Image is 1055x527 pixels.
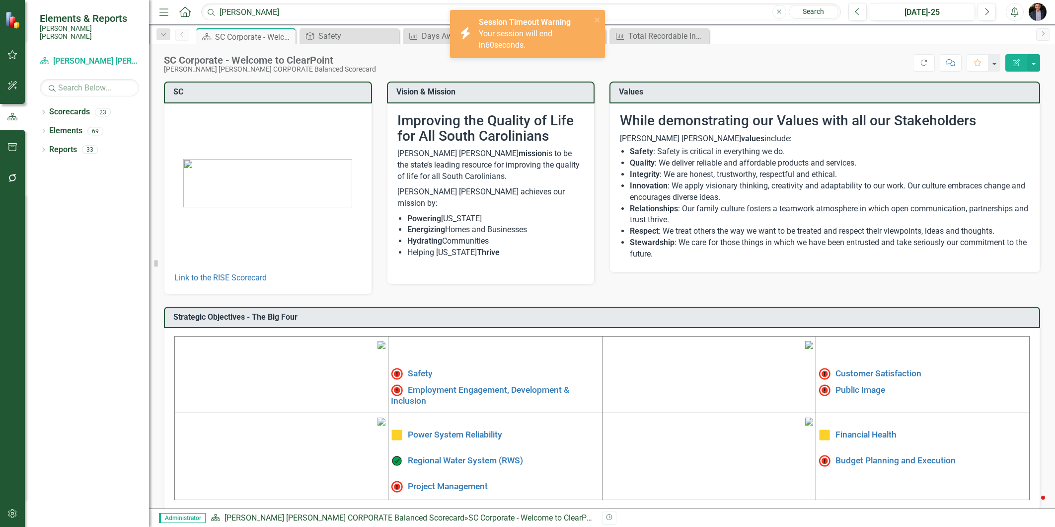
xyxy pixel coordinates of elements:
div: Total Recordable Incident Rate (TRIR) [628,30,706,42]
a: Link to the RISE Scorecard [174,273,267,282]
div: 23 [95,108,111,116]
p: [PERSON_NAME] [PERSON_NAME] is to be the state’s leading resource for improving the quality of li... [397,148,585,184]
li: : Our family culture fosters a teamwork atmosphere in which open communication, partnerships and ... [630,203,1030,226]
a: Safety [408,368,433,378]
a: Project Management [408,481,488,491]
div: » [211,513,595,524]
li: [US_STATE] [407,213,585,225]
li: : We deliver reliable and affordable products and services. [630,158,1030,169]
a: [PERSON_NAME] [PERSON_NAME] CORPORATE Balanced Scorecard [40,56,139,67]
img: ClearPoint Strategy [5,11,22,29]
strong: Thrive [477,248,500,257]
button: close [594,14,601,25]
small: [PERSON_NAME] [PERSON_NAME] [40,24,139,41]
strong: Integrity [630,170,660,179]
input: Search Below... [40,79,139,96]
a: Power System Reliability [408,430,502,439]
iframe: Intercom live chat [1021,493,1045,517]
a: Financial Health [835,430,897,439]
div: Safety [318,30,396,42]
div: 33 [82,146,98,154]
h3: Values [619,88,1034,96]
img: mceclip1%20v4.png [377,341,385,349]
a: Elements [49,125,82,137]
h2: Improving the Quality of Life for All South Carolinians [397,113,585,144]
li: : Safety is critical in everything we do. [630,146,1030,158]
strong: Quality [630,158,655,168]
p: [PERSON_NAME] [PERSON_NAME] include: [620,133,1030,145]
strong: Safety [630,147,653,156]
button: [DATE]-25 [870,3,975,21]
li: Helping [US_STATE] [407,247,585,259]
a: Employment Engagement, Development & Inclusion [391,385,569,406]
img: mceclip3%20v3.png [377,418,385,426]
li: : We care for those things in which we have been entrusted and take seriously our commitment to t... [630,237,1030,260]
li: : We treat others the way we want to be treated and respect their viewpoints, ideas and thoughts. [630,226,1030,237]
h3: Strategic Objectives - The Big Four [173,313,1034,322]
div: [DATE]-25 [873,6,972,18]
img: Caution [819,429,830,441]
img: Not Meeting Target [391,384,403,396]
li: Homes and Businesses [407,224,585,236]
img: Not Meeting Target [819,455,830,467]
strong: values [741,134,764,143]
span: 60 [485,40,494,50]
a: Safety [302,30,396,42]
h3: Vision & Mission [396,88,589,96]
a: Search [789,5,838,19]
h2: While demonstrating our Values with all our Stakeholders [620,113,1030,129]
li: : We apply visionary thinking, creativity and adaptability to our work. Our culture embraces chan... [630,180,1030,203]
div: 69 [87,127,103,135]
a: Days Away, Restricted, Transferred (DART) Rate [405,30,500,42]
div: [PERSON_NAME] [PERSON_NAME] CORPORATE Balanced Scorecard [164,66,376,73]
strong: Energizing [407,225,445,234]
img: On Target [391,455,403,467]
div: Days Away, Restricted, Transferred (DART) Rate [422,30,500,42]
strong: Stewardship [630,238,675,247]
strong: Hydrating [407,236,442,246]
span: Administrator [159,513,206,523]
img: High Alert [819,368,830,380]
a: [PERSON_NAME] [PERSON_NAME] CORPORATE Balanced Scorecard [225,513,464,523]
a: Regional Water System (RWS) [408,455,523,465]
a: Budget Planning and Execution [835,455,956,465]
img: Caution [391,429,403,441]
a: Reports [49,144,77,156]
h3: SC [173,88,366,96]
div: SC Corporate - Welcome to ClearPoint [215,31,293,43]
strong: Session Timeout Warning [479,17,571,27]
div: SC Corporate - Welcome to ClearPoint [164,55,376,66]
img: mceclip2%20v3.png [805,341,813,349]
a: Customer Satisfaction [835,368,921,378]
input: Search ClearPoint... [201,3,841,21]
a: Scorecards [49,106,90,118]
li: : We are honest, trustworthy, respectful and ethical. [630,169,1030,180]
a: Total Recordable Incident Rate (TRIR) [612,30,706,42]
img: Chris Amodeo [1029,3,1047,21]
a: Public Image [835,385,885,395]
img: mceclip4.png [805,418,813,426]
strong: Respect [630,226,659,236]
div: SC Corporate - Welcome to ClearPoint [468,513,600,523]
strong: mission [519,149,546,158]
img: Not Meeting Target [391,481,403,493]
li: Communities [407,236,585,247]
strong: Innovation [630,181,668,190]
p: [PERSON_NAME] [PERSON_NAME] achieves our mission by: [397,184,585,211]
img: High Alert [391,368,403,380]
span: Your session will end in seconds. [479,29,552,50]
span: Elements & Reports [40,12,139,24]
img: Not Meeting Target [819,384,830,396]
strong: Relationships [630,204,678,213]
strong: Powering [407,214,441,223]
